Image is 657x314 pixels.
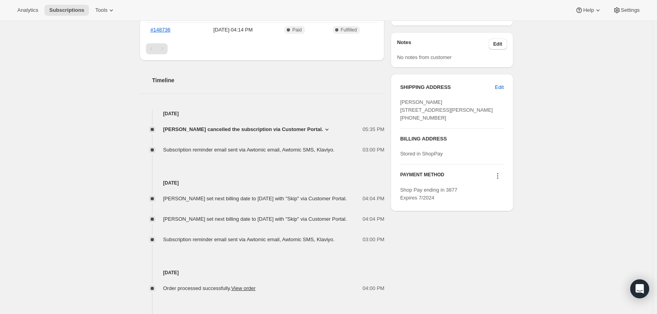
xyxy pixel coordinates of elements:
span: Analytics [17,7,38,13]
span: Edit [493,41,502,47]
h3: PAYMENT METHOD [400,172,444,182]
h4: [DATE] [140,269,385,277]
h3: Notes [397,39,489,50]
button: Analytics [13,5,43,16]
button: Settings [608,5,644,16]
h3: SHIPPING ADDRESS [400,83,495,91]
span: [PERSON_NAME] set next billing date to [DATE] with "Skip" via Customer Portal. [163,196,347,201]
a: View order [231,285,256,291]
span: [PERSON_NAME] [STREET_ADDRESS][PERSON_NAME] [PHONE_NUMBER] [400,99,493,121]
span: Help [583,7,594,13]
h4: [DATE] [140,110,385,118]
span: [DATE] · 04:14 PM [196,26,270,34]
span: Subscription reminder email sent via Awtomic email, Awtomic SMS, Klaviyo. [163,236,335,242]
button: Edit [489,39,507,50]
button: Help [570,5,606,16]
span: Order processed successfully. [163,285,256,291]
span: 04:04 PM [363,195,385,203]
span: 04:00 PM [363,284,385,292]
button: Edit [490,81,508,94]
span: Shop Pay ending in 3877 Expires 7/2024 [400,187,457,201]
span: Stored in ShopPay [400,151,443,157]
button: Tools [90,5,120,16]
button: [PERSON_NAME] cancelled the subscription via Customer Portal. [163,126,331,133]
h2: Timeline [152,76,385,84]
span: 05:35 PM [363,126,385,133]
span: Paid [292,27,302,33]
h4: [DATE] [140,179,385,187]
span: Subscriptions [49,7,84,13]
div: Open Intercom Messenger [630,279,649,298]
span: 03:00 PM [363,236,385,244]
span: 03:00 PM [363,146,385,154]
a: #148736 [151,27,171,33]
span: Edit [495,83,504,91]
nav: Pagination [146,43,378,54]
span: Subscription reminder email sent via Awtomic email, Awtomic SMS, Klaviyo. [163,147,335,153]
button: Subscriptions [44,5,89,16]
span: [PERSON_NAME] set next billing date to [DATE] with "Skip" via Customer Portal. [163,216,347,222]
span: [PERSON_NAME] cancelled the subscription via Customer Portal. [163,126,323,133]
span: Tools [95,7,107,13]
span: No notes from customer [397,54,452,60]
h3: BILLING ADDRESS [400,135,504,143]
span: Fulfilled [341,27,357,33]
span: Settings [621,7,640,13]
span: 04:04 PM [363,215,385,223]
